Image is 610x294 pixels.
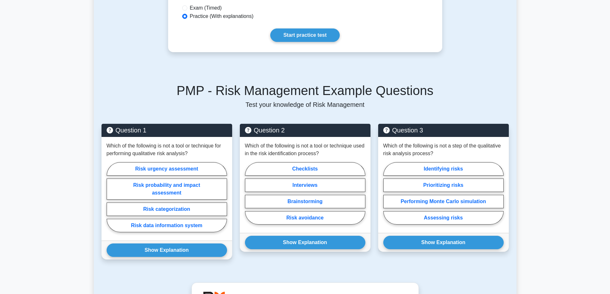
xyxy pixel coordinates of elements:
[245,142,365,157] p: Which of the following is not a tool or technique used in the risk identification process?
[245,211,365,225] label: Risk avoidance
[190,4,222,12] label: Exam (Timed)
[245,126,365,134] h5: Question 2
[270,28,340,42] a: Start practice test
[107,203,227,216] label: Risk categorization
[383,162,504,176] label: Identifying risks
[107,243,227,257] button: Show Explanation
[383,195,504,208] label: Performing Monte Carlo simulation
[245,195,365,208] label: Brainstorming
[245,162,365,176] label: Checklists
[383,211,504,225] label: Assessing risks
[107,219,227,232] label: Risk data information system
[107,142,227,157] p: Which of the following is not a tool or technique for performing qualitative risk analysis?
[107,179,227,200] label: Risk probability and impact assessment
[107,162,227,176] label: Risk urgency assessment
[383,179,504,192] label: Prioritizing risks
[245,179,365,192] label: Interviews
[383,142,504,157] p: Which of the following is not a step of the qualitative risk analysis process?
[383,236,504,249] button: Show Explanation
[107,126,227,134] h5: Question 1
[102,101,509,108] p: Test your knowledge of Risk Management
[383,126,504,134] h5: Question 3
[102,83,509,98] h5: PMP - Risk Management Example Questions
[190,12,254,20] label: Practice (With explanations)
[245,236,365,249] button: Show Explanation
